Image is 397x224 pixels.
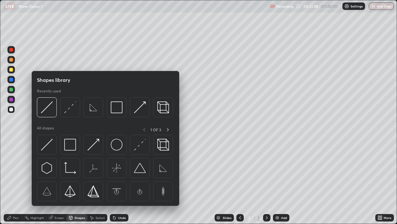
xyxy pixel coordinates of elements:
[37,89,61,94] p: Recently used
[281,216,287,219] div: Add
[384,216,391,219] div: More
[134,162,146,174] img: svg+xml;charset=utf-8,%3Csvg%20xmlns%3D%22http%3A%2F%2Fwww.w3.org%2F2000%2Fsvg%22%20width%3D%2238...
[55,216,64,219] div: Eraser
[41,139,53,151] img: svg+xml;charset=utf-8,%3Csvg%20xmlns%3D%22http%3A%2F%2Fwww.w3.org%2F2000%2Fsvg%22%20width%3D%2230...
[111,101,123,113] img: svg+xml;charset=utf-8,%3Csvg%20xmlns%3D%22http%3A%2F%2Fwww.w3.org%2F2000%2Fsvg%22%20width%3D%2234...
[350,5,363,8] p: Settings
[134,185,146,197] img: svg+xml;charset=utf-8,%3Csvg%20xmlns%3D%22http%3A%2F%2Fwww.w3.org%2F2000%2Fsvg%22%20width%3D%2265...
[87,139,99,151] img: svg+xml;charset=utf-8,%3Csvg%20xmlns%3D%22http%3A%2F%2Fwww.w3.org%2F2000%2Fsvg%22%20width%3D%2230...
[257,215,261,221] div: 3
[157,185,169,197] img: svg+xml;charset=utf-8,%3Csvg%20xmlns%3D%22http%3A%2F%2Fwww.w3.org%2F2000%2Fsvg%22%20width%3D%2265...
[150,127,161,132] p: 1 OF 3
[41,101,53,113] img: svg+xml;charset=utf-8,%3Csvg%20xmlns%3D%22http%3A%2F%2Fwww.w3.org%2F2000%2Fsvg%22%20width%3D%2230...
[111,185,123,197] img: svg+xml;charset=utf-8,%3Csvg%20xmlns%3D%22http%3A%2F%2Fwww.w3.org%2F2000%2Fsvg%22%20width%3D%2265...
[87,185,99,197] img: svg+xml;charset=utf-8,%3Csvg%20xmlns%3D%22http%3A%2F%2Fwww.w3.org%2F2000%2Fsvg%22%20width%3D%2234...
[37,76,70,84] h5: Shapes library
[118,216,126,219] div: Undo
[64,185,76,197] img: svg+xml;charset=utf-8,%3Csvg%20xmlns%3D%22http%3A%2F%2Fwww.w3.org%2F2000%2Fsvg%22%20width%3D%2234...
[111,162,123,174] img: svg+xml;charset=utf-8,%3Csvg%20xmlns%3D%22http%3A%2F%2Fwww.w3.org%2F2000%2Fsvg%22%20width%3D%2265...
[134,139,146,151] img: svg+xml;charset=utf-8,%3Csvg%20xmlns%3D%22http%3A%2F%2Fwww.w3.org%2F2000%2Fsvg%22%20width%3D%2230...
[41,185,53,197] img: svg+xml;charset=utf-8,%3Csvg%20xmlns%3D%22http%3A%2F%2Fwww.w3.org%2F2000%2Fsvg%22%20width%3D%2265...
[157,139,169,151] img: svg+xml;charset=utf-8,%3Csvg%20xmlns%3D%22http%3A%2F%2Fwww.w3.org%2F2000%2Fsvg%22%20width%3D%2235...
[6,4,14,9] p: LIVE
[111,139,123,151] img: svg+xml;charset=utf-8,%3Csvg%20xmlns%3D%22http%3A%2F%2Fwww.w3.org%2F2000%2Fsvg%22%20width%3D%2236...
[270,4,275,9] img: recording.375f2c34.svg
[87,101,99,113] img: svg+xml;charset=utf-8,%3Csvg%20xmlns%3D%22http%3A%2F%2Fwww.w3.org%2F2000%2Fsvg%22%20width%3D%2265...
[37,126,54,133] p: All shapes
[246,216,252,220] div: 3
[344,4,349,9] img: class-settings-icons
[157,162,169,174] img: svg+xml;charset=utf-8,%3Csvg%20xmlns%3D%22http%3A%2F%2Fwww.w3.org%2F2000%2Fsvg%22%20width%3D%2265...
[64,139,76,151] img: svg+xml;charset=utf-8,%3Csvg%20xmlns%3D%22http%3A%2F%2Fwww.w3.org%2F2000%2Fsvg%22%20width%3D%2234...
[369,2,394,10] button: End Class
[371,4,376,9] img: end-class-cross
[134,101,146,113] img: svg+xml;charset=utf-8,%3Csvg%20xmlns%3D%22http%3A%2F%2Fwww.w3.org%2F2000%2Fsvg%22%20width%3D%2230...
[41,162,53,174] img: svg+xml;charset=utf-8,%3Csvg%20xmlns%3D%22http%3A%2F%2Fwww.w3.org%2F2000%2Fsvg%22%20width%3D%2230...
[223,216,231,219] div: Slides
[64,101,76,113] img: svg+xml;charset=utf-8,%3Csvg%20xmlns%3D%22http%3A%2F%2Fwww.w3.org%2F2000%2Fsvg%22%20width%3D%2230...
[18,4,42,9] p: Wave Optics 7
[254,216,256,220] div: /
[13,216,19,219] div: Pen
[74,216,85,219] div: Shapes
[64,162,76,174] img: svg+xml;charset=utf-8,%3Csvg%20xmlns%3D%22http%3A%2F%2Fwww.w3.org%2F2000%2Fsvg%22%20width%3D%2233...
[157,101,169,113] img: svg+xml;charset=utf-8,%3Csvg%20xmlns%3D%22http%3A%2F%2Fwww.w3.org%2F2000%2Fsvg%22%20width%3D%2235...
[276,4,293,9] p: Recording
[275,215,280,220] img: add-slide-button
[96,216,105,219] div: Select
[30,216,44,219] div: Highlight
[87,162,99,174] img: svg+xml;charset=utf-8,%3Csvg%20xmlns%3D%22http%3A%2F%2Fwww.w3.org%2F2000%2Fsvg%22%20width%3D%2265...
